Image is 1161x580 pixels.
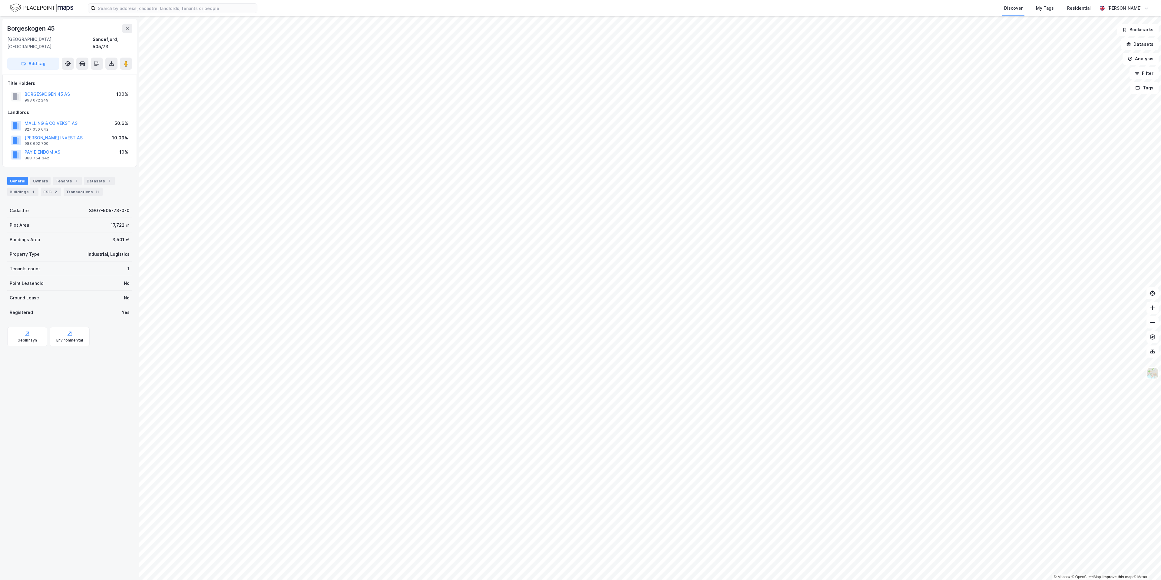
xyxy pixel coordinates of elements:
div: Property Type [10,251,40,258]
button: Filter [1130,67,1159,79]
div: 993 072 249 [25,98,48,103]
iframe: Chat Widget [1131,551,1161,580]
div: Buildings [7,188,38,196]
div: 3907-505-73-0-0 [89,207,130,214]
div: Discover [1004,5,1023,12]
div: No [124,280,130,287]
div: Residential [1067,5,1091,12]
div: Geoinnsyn [18,338,37,343]
img: Z [1147,368,1158,379]
a: Mapbox [1054,575,1070,579]
div: Environmental [56,338,83,343]
div: 2 [53,189,59,195]
div: 888 754 342 [25,156,49,161]
div: Title Holders [8,80,132,87]
div: General [7,177,28,185]
div: 11 [94,189,100,195]
button: Analysis [1123,53,1159,65]
div: 100% [116,91,128,98]
img: logo.f888ab2527a4732fd821a326f86c7f29.svg [10,3,73,13]
button: Bookmarks [1117,24,1159,36]
div: 1 [127,265,130,272]
a: OpenStreetMap [1072,575,1101,579]
button: Datasets [1121,38,1159,50]
div: Tenants [53,177,82,185]
div: 1 [30,189,36,195]
div: 1 [106,178,112,184]
div: 988 692 700 [25,141,48,146]
div: [PERSON_NAME] [1107,5,1142,12]
div: Borgeskogen 45 [7,24,56,33]
div: Yes [122,309,130,316]
input: Search by address, cadastre, landlords, tenants or people [95,4,257,13]
div: Datasets [84,177,115,185]
div: Buildings Area [10,236,40,243]
div: Tenants count [10,265,40,272]
a: Improve this map [1103,575,1133,579]
div: Ground Lease [10,294,39,302]
div: 10.09% [112,134,128,142]
div: 17,722 ㎡ [111,222,130,229]
div: Industrial, Logistics [88,251,130,258]
div: Sandefjord, 505/73 [93,36,132,50]
div: Transactions [64,188,103,196]
div: Point Leasehold [10,280,44,287]
div: 1 [73,178,79,184]
div: No [124,294,130,302]
div: 3,501 ㎡ [112,236,130,243]
button: Add tag [7,58,59,70]
div: ESG [41,188,61,196]
div: Cadastre [10,207,29,214]
div: Landlords [8,109,132,116]
div: 50.6% [114,120,128,127]
div: Registered [10,309,33,316]
button: Tags [1130,82,1159,94]
div: My Tags [1036,5,1054,12]
div: Owners [30,177,51,185]
div: 827 056 642 [25,127,48,132]
div: Plot Area [10,222,29,229]
div: [GEOGRAPHIC_DATA], [GEOGRAPHIC_DATA] [7,36,93,50]
div: 10% [119,148,128,156]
